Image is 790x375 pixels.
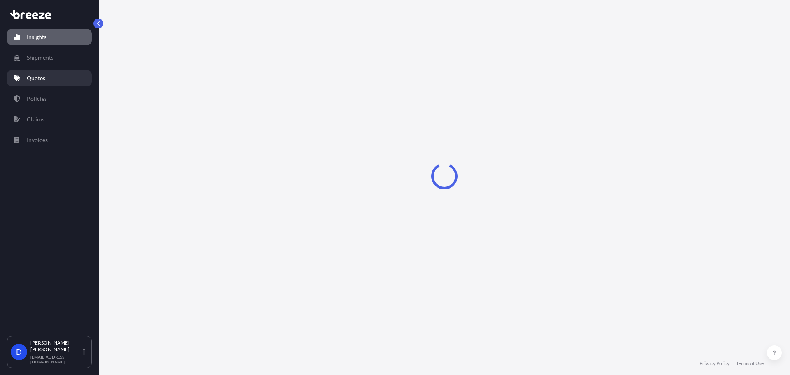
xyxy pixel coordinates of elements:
[27,95,47,103] p: Policies
[30,340,81,353] p: [PERSON_NAME] [PERSON_NAME]
[27,74,45,82] p: Quotes
[7,111,92,128] a: Claims
[699,360,730,367] a: Privacy Policy
[7,70,92,86] a: Quotes
[7,132,92,148] a: Invoices
[16,348,22,356] span: D
[27,54,53,62] p: Shipments
[7,49,92,66] a: Shipments
[30,354,81,364] p: [EMAIL_ADDRESS][DOMAIN_NAME]
[7,91,92,107] a: Policies
[27,33,46,41] p: Insights
[736,360,764,367] a: Terms of Use
[27,115,44,123] p: Claims
[7,29,92,45] a: Insights
[27,136,48,144] p: Invoices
